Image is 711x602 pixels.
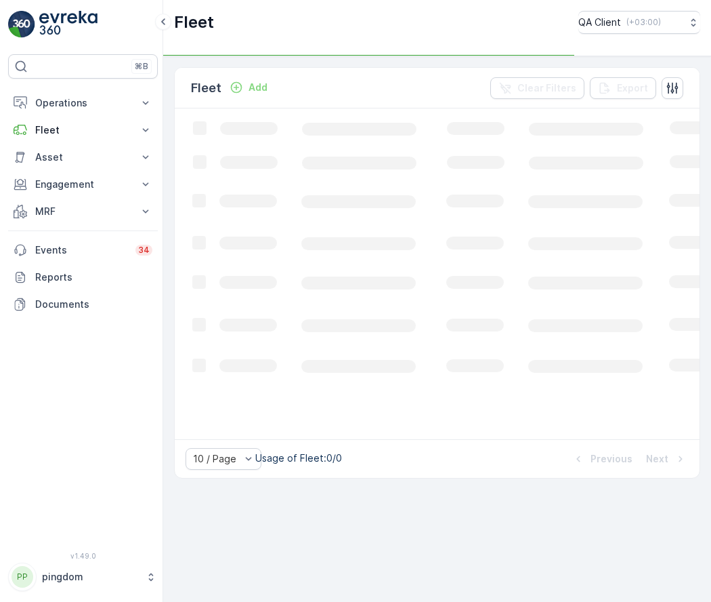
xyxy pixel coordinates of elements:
[646,452,668,466] p: Next
[138,245,150,256] p: 34
[8,171,158,198] button: Engagement
[255,451,342,465] p: Usage of Fleet : 0/0
[35,270,152,284] p: Reports
[490,77,584,99] button: Clear Filters
[35,298,152,311] p: Documents
[8,89,158,117] button: Operations
[8,198,158,225] button: MRF
[42,570,139,584] p: pingdom
[8,291,158,318] a: Documents
[578,16,621,29] p: QA Client
[517,81,576,95] p: Clear Filters
[570,451,634,467] button: Previous
[35,205,131,218] p: MRF
[12,566,33,588] div: PP
[35,243,127,257] p: Events
[135,61,148,72] p: ⌘B
[249,81,267,94] p: Add
[35,150,131,164] p: Asset
[8,237,158,264] a: Events34
[8,144,158,171] button: Asset
[8,11,35,38] img: logo
[191,79,221,98] p: Fleet
[35,123,131,137] p: Fleet
[8,563,158,591] button: PPpingdom
[8,552,158,560] span: v 1.49.0
[626,17,661,28] p: ( +03:00 )
[617,81,648,95] p: Export
[35,178,131,191] p: Engagement
[224,79,273,96] button: Add
[39,11,98,38] img: logo_light-DOdMpM7g.png
[8,117,158,144] button: Fleet
[8,264,158,291] a: Reports
[578,11,700,34] button: QA Client(+03:00)
[174,12,214,33] p: Fleet
[35,96,131,110] p: Operations
[590,77,656,99] button: Export
[590,452,632,466] p: Previous
[645,451,689,467] button: Next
